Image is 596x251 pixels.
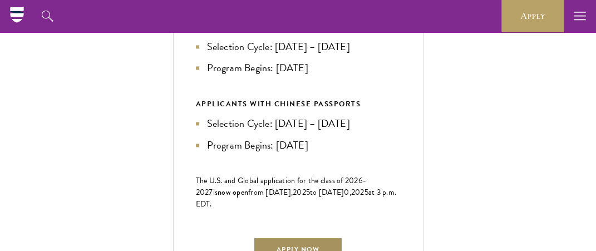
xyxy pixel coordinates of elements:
[196,60,401,76] li: Program Begins: [DATE]
[344,186,349,198] span: 0
[349,186,351,198] span: ,
[196,186,397,209] span: at 3 p.m. EDT.
[196,175,367,198] span: -202
[248,186,293,198] span: from [DATE],
[218,186,248,198] span: now open
[213,186,218,198] span: is
[306,186,310,198] span: 5
[293,186,306,198] span: 202
[351,186,365,198] span: 202
[196,137,401,153] li: Program Begins: [DATE]
[196,175,358,186] span: The U.S. and Global application for the class of 202
[365,186,368,198] span: 5
[196,98,401,110] div: APPLICANTS WITH CHINESE PASSPORTS
[196,39,401,55] li: Selection Cycle: [DATE] – [DATE]
[196,116,401,131] li: Selection Cycle: [DATE] – [DATE]
[358,175,363,186] span: 6
[209,186,213,198] span: 7
[310,186,344,198] span: to [DATE]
